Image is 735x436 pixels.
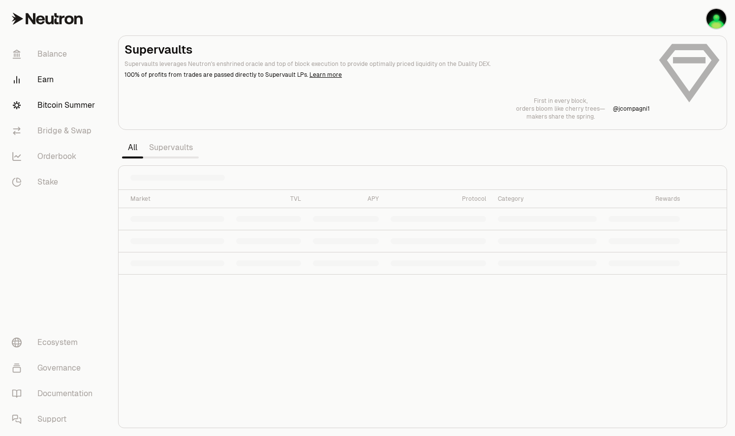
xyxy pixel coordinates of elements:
div: APY [313,195,379,203]
div: Rewards [609,195,680,203]
a: @jcompagni1 [613,105,650,113]
a: Bitcoin Summer [4,93,106,118]
div: TVL [236,195,301,203]
a: Balance [4,41,106,67]
div: Market [130,195,224,203]
p: @ jcompagni1 [613,105,650,113]
img: KO [706,9,726,29]
a: Earn [4,67,106,93]
p: Supervaults leverages Neutron's enshrined oracle and top of block execution to provide optimally ... [124,60,650,68]
a: Stake [4,169,106,195]
a: All [122,138,143,157]
p: First in every block, [516,97,605,105]
a: Ecosystem [4,330,106,355]
a: Learn more [309,71,342,79]
p: 100% of profits from trades are passed directly to Supervault LPs. [124,70,650,79]
a: Supervaults [143,138,199,157]
a: Bridge & Swap [4,118,106,144]
a: Documentation [4,381,106,406]
div: Category [498,195,597,203]
p: orders bloom like cherry trees— [516,105,605,113]
a: Orderbook [4,144,106,169]
div: Protocol [391,195,486,203]
a: First in every block,orders bloom like cherry trees—makers share the spring. [516,97,605,121]
h2: Supervaults [124,42,650,58]
p: makers share the spring. [516,113,605,121]
a: Support [4,406,106,432]
a: Governance [4,355,106,381]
